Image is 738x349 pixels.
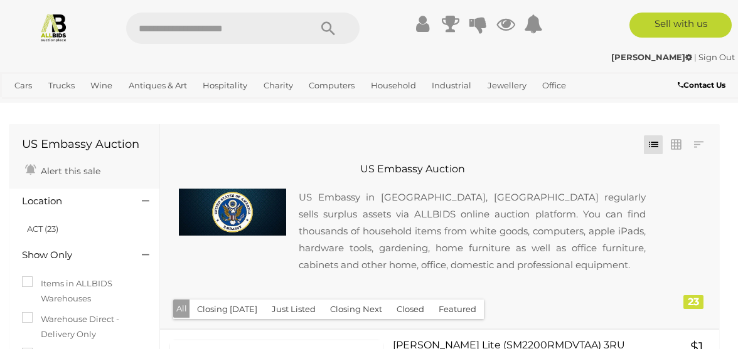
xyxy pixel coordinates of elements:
button: Featured [431,300,484,319]
a: Contact Us [678,78,729,92]
button: Search [297,13,360,44]
a: Wine [85,75,117,96]
button: All [173,300,190,318]
p: US Embassy in [GEOGRAPHIC_DATA], [GEOGRAPHIC_DATA] regularly sells surplus assets via ALLBIDS onl... [299,189,646,273]
a: Household [366,75,421,96]
button: Closing Next [323,300,390,319]
a: Office [537,75,571,96]
a: Sell with us [629,13,732,38]
a: Alert this sale [22,160,104,179]
img: Allbids.com.au [39,13,68,42]
a: Trucks [43,75,80,96]
strong: [PERSON_NAME] [611,52,692,62]
h4: Show Only [22,250,123,261]
a: [PERSON_NAME] [611,52,694,62]
img: us-embassy-sale-large.jpg [179,189,286,236]
a: Antiques & Art [124,75,192,96]
label: Warehouse Direct - Delivery Only [22,312,147,341]
b: Contact Us [678,80,725,90]
a: Hospitality [198,75,252,96]
span: Alert this sale [38,165,100,177]
a: [GEOGRAPHIC_DATA] [51,96,151,117]
a: Charity [259,75,298,96]
button: Closing [DATE] [190,300,265,319]
button: Closed [389,300,432,319]
span: | [694,52,697,62]
a: Jewellery [483,75,532,96]
div: 23 [683,295,703,309]
label: Items in ALLBIDS Warehouses [22,276,147,306]
a: Cars [9,75,37,96]
a: Industrial [427,75,476,96]
button: Just Listed [264,300,323,319]
a: Sports [9,96,45,117]
a: Computers [304,75,360,96]
h1: US Embassy Auction [22,138,147,151]
a: Sign Out [698,52,735,62]
a: ACT (23) [27,224,58,234]
h4: Location [22,196,123,207]
h3: US Embassy Auction [182,164,643,175]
